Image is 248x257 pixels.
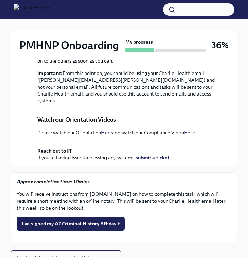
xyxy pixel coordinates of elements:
p: Watch our Orientation Videos [37,115,116,124]
strong: My progress [125,38,153,45]
a: Here [184,130,195,136]
img: CharlieHealth [14,4,50,15]
a: Here [101,130,112,136]
strong: Approx completion time: 10mins [17,179,90,185]
span: I've signed my AZ Criminal History Affidavit [22,220,120,227]
strong: Important: [37,70,63,76]
p: If you're having issues accessing any systems, . [37,147,171,161]
p: From this point on, you should be using your Charlie Health email ([PERSON_NAME][EMAIL_ADDRESS][P... [37,70,220,104]
h2: PMHNP Onboarding [19,38,119,52]
h3: 36% [211,39,229,52]
a: submit a ticket [136,155,170,161]
button: I've signed my AZ Criminal History Affidavit [17,217,125,231]
strong: Reach out to IT [37,148,72,154]
p: Please watch our Orientation and watch our Compliance Video [37,129,195,136]
p: You will receive instructions from [DOMAIN_NAME] on how to complete this task, which will require... [17,191,231,211]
